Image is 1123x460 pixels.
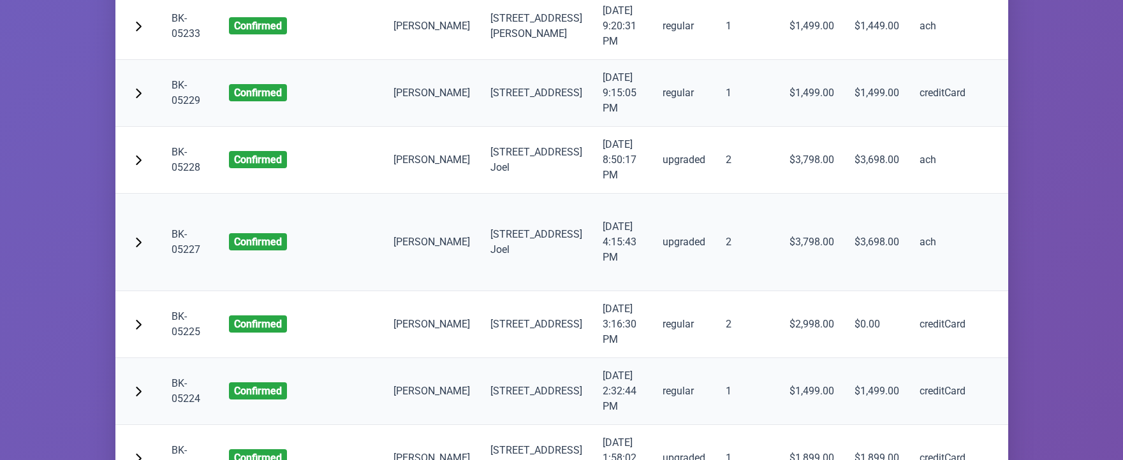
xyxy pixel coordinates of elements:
[229,17,287,34] span: confirmed
[592,127,652,194] td: [DATE] 8:50:17 PM
[844,194,909,291] td: $3,698.00
[229,233,287,250] span: confirmed
[592,194,652,291] td: [DATE] 4:15:43 PM
[779,358,844,425] td: $1,499.00
[172,377,200,405] a: BK-05224
[480,127,592,194] td: [STREET_ADDRESS] Joel
[779,291,844,358] td: $2,998.00
[844,127,909,194] td: $3,698.00
[716,194,779,291] td: 2
[229,382,287,399] span: confirmed
[480,291,592,358] td: [STREET_ADDRESS]
[909,127,1026,194] td: ach
[592,291,652,358] td: [DATE] 3:16:30 PM
[779,194,844,291] td: $3,798.00
[480,60,592,127] td: [STREET_ADDRESS]
[716,291,779,358] td: 2
[909,358,1026,425] td: creditCard
[844,358,909,425] td: $1,499.00
[229,84,287,101] span: confirmed
[652,127,716,194] td: upgraded
[779,60,844,127] td: $1,499.00
[383,358,480,425] td: [PERSON_NAME]
[716,127,779,194] td: 2
[172,146,200,173] a: BK-05228
[652,60,716,127] td: regular
[779,127,844,194] td: $3,798.00
[592,358,652,425] td: [DATE] 2:32:44 PM
[844,60,909,127] td: $1,499.00
[172,310,200,338] a: BK-05225
[592,60,652,127] td: [DATE] 9:15:05 PM
[652,358,716,425] td: regular
[480,358,592,425] td: [STREET_ADDRESS]
[909,291,1026,358] td: creditCard
[172,12,200,40] a: BK-05233
[172,228,200,255] a: BK-05227
[480,194,592,291] td: [STREET_ADDRESS] Joel
[229,151,287,168] span: confirmed
[652,194,716,291] td: upgraded
[383,60,480,127] td: [PERSON_NAME]
[909,194,1026,291] td: ach
[716,60,779,127] td: 1
[652,291,716,358] td: regular
[844,291,909,358] td: $0.00
[383,291,480,358] td: [PERSON_NAME]
[229,315,287,333] span: confirmed
[172,79,200,106] a: BK-05229
[716,358,779,425] td: 1
[383,127,480,194] td: [PERSON_NAME]
[909,60,1026,127] td: creditCard
[383,194,480,291] td: [PERSON_NAME]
